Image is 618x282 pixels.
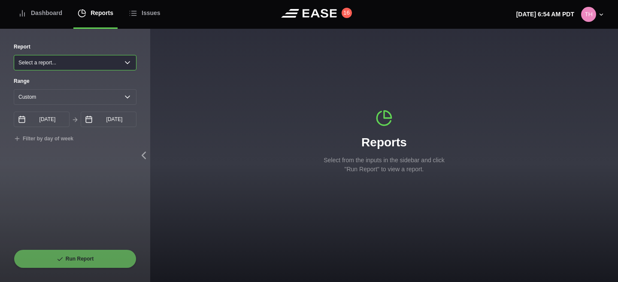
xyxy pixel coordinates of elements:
button: Filter by day of week [14,136,73,143]
button: 16 [342,8,352,18]
div: Reports [320,109,448,174]
p: [DATE] 6:54 AM PDT [516,10,574,19]
input: mm/dd/yyyy [81,112,136,127]
label: Report [14,43,30,51]
p: Select from the inputs in the sidebar and click "Run Report" to view a report. [320,156,448,174]
label: Range [14,77,136,85]
input: mm/dd/yyyy [14,112,70,127]
h1: Reports [320,133,448,152]
img: 80ca9e2115b408c1dc8c56a444986cd3 [581,7,596,22]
